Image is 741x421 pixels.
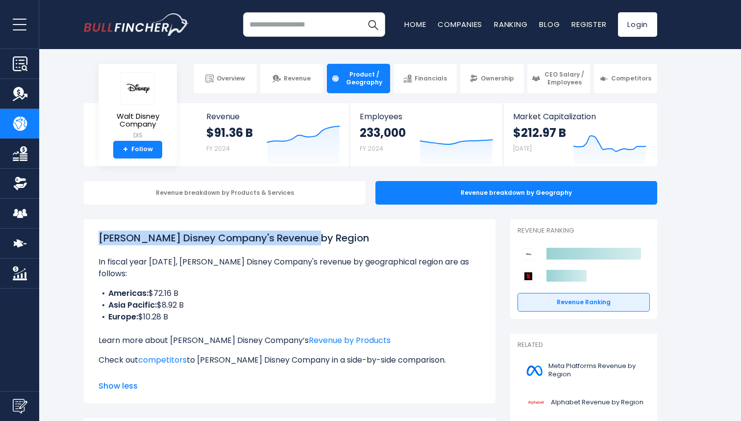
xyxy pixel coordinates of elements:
img: Ownership [13,176,27,191]
a: Ownership [460,64,523,93]
span: Meta Platforms Revenue by Region [548,362,644,379]
span: Revenue [206,112,340,121]
span: Competitors [611,75,651,82]
a: Ranking [494,19,527,29]
a: Financials [394,64,457,93]
a: Revenue by Products [309,335,391,346]
span: Overview [217,75,245,82]
span: Show less [99,380,481,392]
span: Alphabet Revenue by Region [551,398,643,407]
span: Market Capitalization [513,112,646,121]
small: [DATE] [513,144,532,153]
img: GOOGL logo [523,392,548,414]
a: Revenue Ranking [518,293,650,312]
small: DIS [106,131,169,140]
a: Employees 233,000 FY 2024 [350,103,502,166]
a: Login [618,12,657,37]
span: CEO Salary / Employees [543,71,586,86]
img: bullfincher logo [84,13,189,36]
span: Revenue [284,75,311,82]
img: META logo [523,360,545,382]
p: Related [518,341,650,349]
a: Competitors [594,64,657,93]
span: Employees [360,112,493,121]
a: Market Capitalization $212.97 B [DATE] [503,103,656,166]
strong: 233,000 [360,125,406,140]
img: Walt Disney Company competitors logo [522,248,534,260]
li: $72.16 B [99,288,481,299]
li: $10.28 B [99,311,481,323]
h1: [PERSON_NAME] Disney Company's Revenue by Region [99,231,481,245]
span: Ownership [481,75,514,82]
span: Walt Disney Company [106,112,169,129]
a: Register [571,19,606,29]
strong: $91.36 B [206,125,253,140]
small: FY 2024 [360,144,383,153]
p: Check out to [PERSON_NAME] Disney Company in a side-by-side comparison. [99,354,481,366]
a: Alphabet Revenue by Region [518,389,650,416]
div: Revenue breakdown by Products & Services [84,181,366,205]
strong: + [123,145,128,154]
span: Product / Geography [343,71,386,86]
button: Search [361,12,385,37]
small: FY 2024 [206,144,230,153]
li: $8.92 B [99,299,481,311]
a: Revenue [260,64,323,93]
a: Blog [539,19,560,29]
b: Europe: [108,311,138,322]
a: Overview [194,64,257,93]
a: Go to homepage [84,13,189,36]
a: +Follow [113,141,162,158]
a: Walt Disney Company DIS [106,72,170,141]
p: In fiscal year [DATE], [PERSON_NAME] Disney Company's revenue by geographical region are as follows: [99,256,481,280]
b: Asia Pacific: [108,299,157,311]
a: Product / Geography [327,64,390,93]
b: Americas: [108,288,148,299]
strong: $212.97 B [513,125,566,140]
span: Financials [415,75,447,82]
p: Revenue Ranking [518,227,650,235]
a: Home [404,19,426,29]
a: CEO Salary / Employees [527,64,591,93]
p: Learn more about [PERSON_NAME] Disney Company’s [99,335,481,346]
div: Revenue breakdown by Geography [375,181,657,205]
a: Companies [438,19,482,29]
a: Meta Platforms Revenue by Region [518,357,650,384]
a: Revenue $91.36 B FY 2024 [197,103,350,166]
a: competitors [138,354,187,366]
img: Netflix competitors logo [522,270,534,282]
